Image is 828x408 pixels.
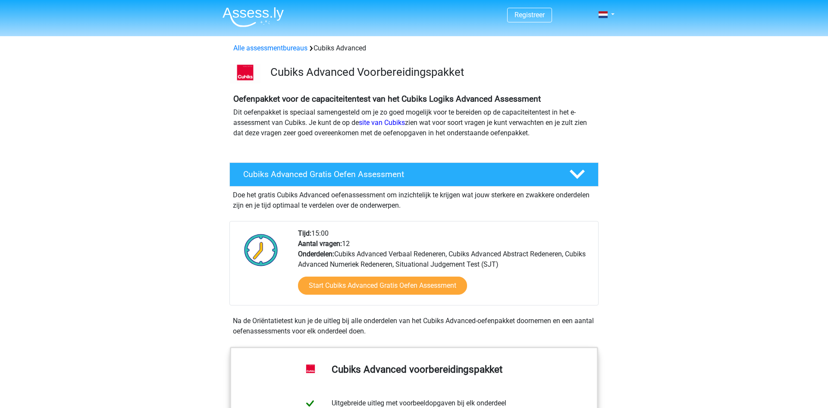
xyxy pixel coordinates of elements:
[233,44,307,52] a: Alle assessmentbureaus
[359,118,405,127] a: site van Cubiks
[226,162,602,187] a: Cubiks Advanced Gratis Oefen Assessment
[270,65,592,79] h3: Cubiks Advanced Voorbereidingspakket
[239,228,283,271] img: Klok
[229,316,599,336] div: Na de Oriëntatietest kun je de uitleg bij alle onderdelen van het Cubiks Advanced-oefenpakket doo...
[298,240,342,248] b: Aantal vragen:
[233,107,595,138] p: Dit oefenpakket is speciaal samengesteld om je zo goed mogelijk voor te bereiden op de capaciteit...
[230,43,598,53] div: Cubiks Advanced
[292,228,598,305] div: 15:00 12 Cubiks Advanced Verbaal Redeneren, Cubiks Advanced Abstract Redeneren, Cubiks Advanced N...
[230,64,260,84] img: logo-cubiks-300x193.png
[243,169,555,179] h4: Cubiks Advanced Gratis Oefen Assessment
[514,11,545,19] a: Registreer
[233,94,541,104] b: Oefenpakket voor de capaciteitentest van het Cubiks Logiks Advanced Assessment
[298,250,334,258] b: Onderdelen:
[298,229,311,237] b: Tijd:
[223,7,284,27] img: Assessly
[298,277,467,295] a: Start Cubiks Advanced Gratis Oefen Assessment
[229,187,599,211] div: Doe het gratis Cubiks Advanced oefenassessment om inzichtelijk te krijgen wat jouw sterkere en zw...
